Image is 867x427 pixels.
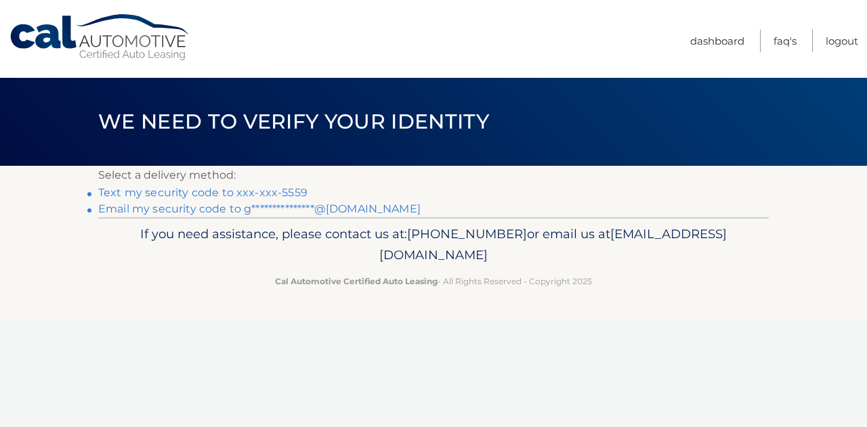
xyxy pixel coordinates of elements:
[98,166,769,185] p: Select a delivery method:
[107,223,760,267] p: If you need assistance, please contact us at: or email us at
[275,276,438,286] strong: Cal Automotive Certified Auto Leasing
[98,186,308,199] a: Text my security code to xxx-xxx-5559
[690,30,744,52] a: Dashboard
[407,226,527,242] span: [PHONE_NUMBER]
[98,109,489,134] span: We need to verify your identity
[107,274,760,288] p: - All Rights Reserved - Copyright 2025
[9,14,192,62] a: Cal Automotive
[774,30,797,52] a: FAQ's
[826,30,858,52] a: Logout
